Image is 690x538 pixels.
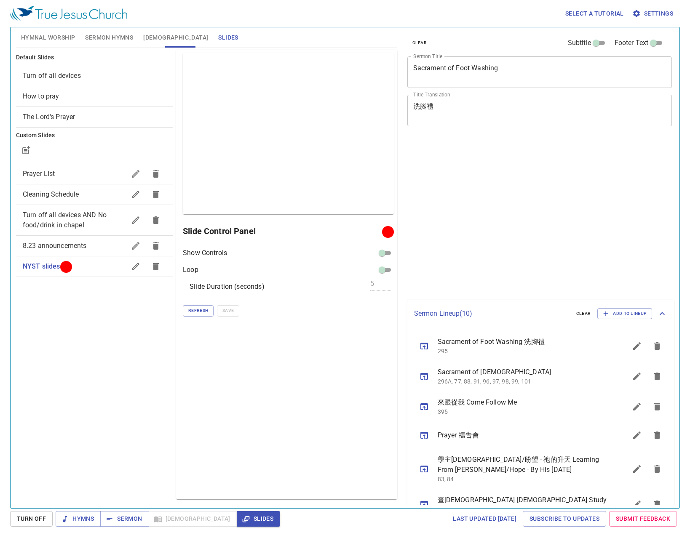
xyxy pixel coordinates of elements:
p: 296A, 77, 88, 91, 96, 97, 98, 99, 101 [438,377,607,386]
span: Slides [218,32,238,43]
button: clear [571,309,596,319]
span: 查[DEMOGRAPHIC_DATA] [DEMOGRAPHIC_DATA] Study [438,495,607,505]
a: Subscribe to Updates [523,511,606,527]
span: [object Object] [23,72,81,80]
span: Subtitle [568,38,591,48]
span: Prayer List [23,170,55,178]
h6: Slide Control Panel [183,224,385,238]
span: Hymnal Worship [21,32,75,43]
button: clear [407,38,432,48]
span: Last updated [DATE] [453,514,516,524]
p: Slide Duration (seconds) [190,282,265,292]
span: Submit Feedback [616,514,670,524]
button: Sermon [100,511,149,527]
div: How to pray [16,86,173,107]
span: NYST slides [23,262,60,270]
div: Sermon Lineup(10)clearAdd to Lineup [407,300,674,328]
p: 395 [438,407,607,416]
span: [object Object] [23,113,75,121]
div: Turn off all devices AND No food/drink in chapel [16,205,173,235]
span: [DEMOGRAPHIC_DATA] [143,32,208,43]
span: 8.23 announcements [23,242,87,250]
span: Prayer 禱告會 [438,430,607,440]
button: Select a tutorial [562,6,627,21]
img: True Jesus Church [10,6,127,21]
span: Turn Off [17,514,46,524]
h6: Default Slides [16,53,173,62]
button: Refresh [183,305,214,316]
p: 83, 84 [438,475,607,483]
button: Slides [237,511,280,527]
span: [object Object] [23,92,59,100]
span: Sacrament of Foot Washing 洗腳禮 [438,337,607,347]
span: Sermon [107,514,142,524]
iframe: from-child [404,135,620,296]
span: Refresh [188,307,208,314]
button: Hymns [56,511,101,527]
span: Sermon Hymns [85,32,133,43]
p: Loop [183,265,198,275]
span: Select a tutorial [565,8,624,19]
div: The Lord's Prayer [16,107,173,127]
a: Last updated [DATE] [449,511,520,527]
div: 8.23 announcements [16,236,173,256]
div: Turn off all devices [16,66,173,86]
span: clear [412,39,427,47]
span: Footer Text [615,38,649,48]
div: NYST slides [16,256,173,277]
span: Settings [634,8,673,19]
textarea: Sacrament of Foot Washing [413,64,666,80]
span: 來跟從我 Come Follow Me [438,397,607,407]
span: clear [576,310,591,317]
span: Slides [243,514,273,524]
a: Submit Feedback [609,511,677,527]
textarea: 洗腳禮 [413,102,666,118]
p: Sermon Lineup ( 10 ) [414,309,570,319]
span: 學主[DEMOGRAPHIC_DATA]/盼望 - 祂的升天 Learning From [PERSON_NAME]/Hope - By His [DATE] [438,455,607,475]
span: Cleaning Schedule [23,190,79,198]
span: Subscribe to Updates [530,514,599,524]
span: Turn off all devices AND No food/drink in chapel [23,211,107,229]
button: Add to Lineup [597,308,652,319]
h6: Custom Slides [16,131,173,140]
p: 295 [438,347,607,355]
span: Add to Lineup [603,310,647,317]
div: Cleaning Schedule [16,184,173,205]
p: Show Controls [183,248,227,258]
div: Prayer List [16,164,173,184]
button: Turn Off [10,511,53,527]
button: Settings [631,6,677,21]
span: Hymns [62,514,94,524]
span: Sacrament of [DEMOGRAPHIC_DATA] [438,367,607,377]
